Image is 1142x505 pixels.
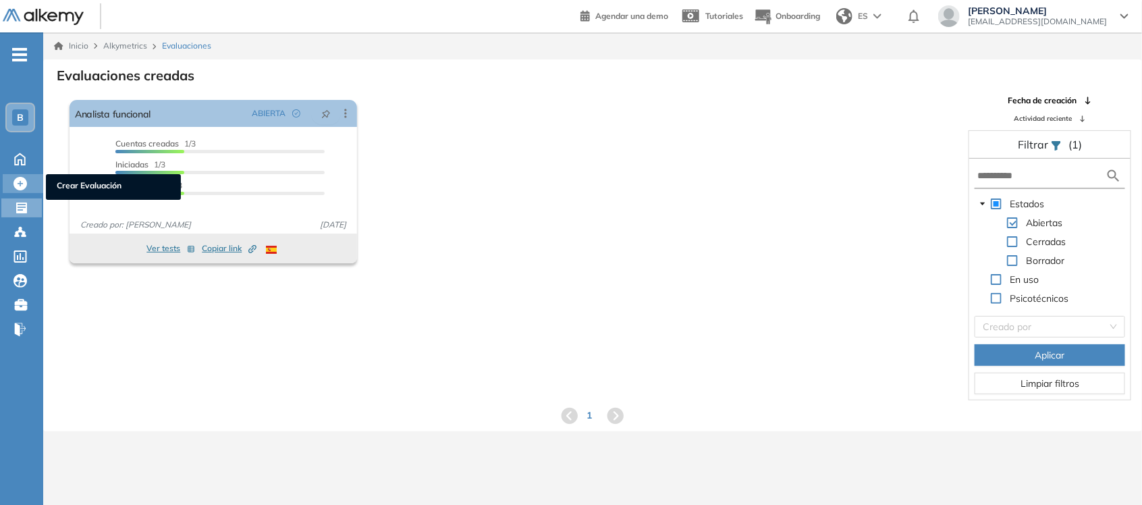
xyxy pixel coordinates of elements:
[292,109,300,117] span: check-circle
[873,14,881,19] img: arrow
[1023,234,1068,250] span: Cerradas
[17,112,24,123] span: B
[1068,136,1082,153] span: (1)
[595,11,668,21] span: Agendar una demo
[776,11,820,21] span: Onboarding
[321,108,331,119] span: pushpin
[1021,376,1079,391] span: Limpiar filtros
[54,40,88,52] a: Inicio
[836,8,852,24] img: world
[858,10,868,22] span: ES
[266,246,277,254] img: ESP
[968,16,1107,27] span: [EMAIL_ADDRESS][DOMAIN_NAME]
[12,53,27,56] i: -
[1106,167,1122,184] img: search icon
[754,2,820,31] button: Onboarding
[103,41,147,51] span: Alkymetrics
[1007,196,1047,212] span: Estados
[975,373,1125,394] button: Limpiar filtros
[57,180,170,194] span: Crear Evaluación
[1007,290,1071,307] span: Psicotécnicos
[979,201,986,207] span: caret-down
[202,240,256,257] button: Copiar link
[975,344,1125,366] button: Aplicar
[1075,440,1142,505] iframe: Chat Widget
[1014,113,1072,124] span: Actividad reciente
[1026,217,1062,229] span: Abiertas
[75,219,196,231] span: Creado por: [PERSON_NAME]
[202,242,256,255] span: Copiar link
[1026,255,1064,267] span: Borrador
[1035,348,1065,363] span: Aplicar
[315,219,352,231] span: [DATE]
[75,100,151,127] a: Analista funcional
[115,159,148,169] span: Iniciadas
[580,7,668,23] a: Agendar una demo
[115,138,196,149] span: 1/3
[115,138,179,149] span: Cuentas creadas
[1023,215,1065,231] span: Abiertas
[3,9,84,26] img: Logo
[1023,252,1067,269] span: Borrador
[1008,95,1077,107] span: Fecha de creación
[1026,236,1066,248] span: Cerradas
[311,103,341,124] button: pushpin
[1010,273,1039,286] span: En uso
[57,68,194,84] h3: Evaluaciones creadas
[1010,198,1044,210] span: Estados
[1007,271,1041,288] span: En uso
[115,159,165,169] span: 1/3
[252,107,285,119] span: ABIERTA
[146,240,195,257] button: Ver tests
[1018,138,1051,151] span: Filtrar
[968,5,1107,16] span: [PERSON_NAME]
[162,40,211,52] span: Evaluaciones
[1010,292,1068,304] span: Psicotécnicos
[587,408,592,423] span: 1
[705,11,743,21] span: Tutoriales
